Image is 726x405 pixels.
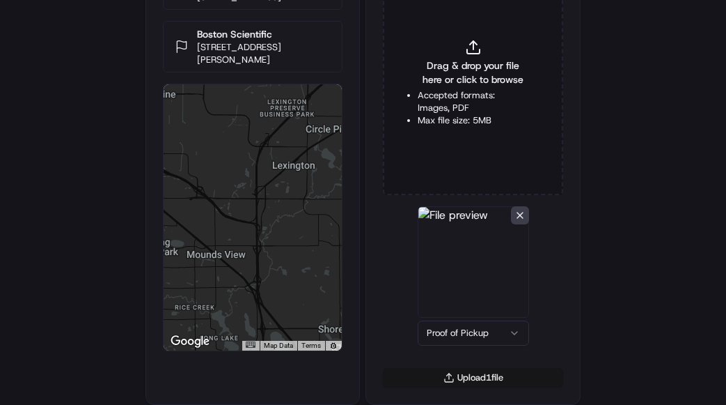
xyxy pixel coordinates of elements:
a: Terms (opens in new tab) [301,342,321,349]
p: [STREET_ADDRESS][PERSON_NAME] [197,41,331,66]
li: Max file size: 5MB [418,114,528,127]
span: Drag & drop your file here or click to browse [418,59,528,86]
img: Google [167,333,213,351]
li: Accepted formats: Images, PDF [418,89,528,114]
a: Open this area in Google Maps (opens a new window) [167,333,213,351]
button: Upload1file [383,368,563,388]
a: Report errors in the road map or imagery to Google [329,342,338,350]
img: File preview [418,206,529,318]
button: Map Data [264,341,293,351]
p: Boston Scientific [197,27,331,41]
button: Keyboard shortcuts [246,342,255,348]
